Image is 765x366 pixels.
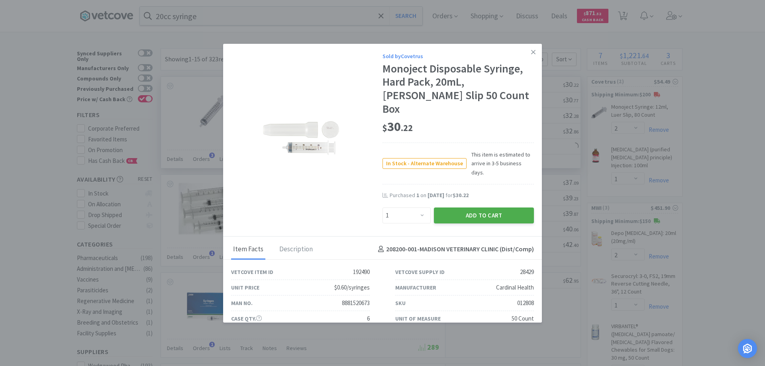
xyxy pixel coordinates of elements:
div: Unit Price [231,283,259,292]
div: Monoject Disposable Syringe, Hard Pack, 20mL, [PERSON_NAME] Slip 50 Count Box [382,62,534,115]
div: Man No. [231,299,253,307]
div: Case Qty. [231,314,262,323]
div: Unit of Measure [395,314,441,323]
div: 28429 [520,267,534,277]
span: 1 [416,192,419,199]
div: Open Intercom Messenger [738,339,757,358]
span: This item is estimated to arrive in 3-5 business days. [467,150,534,177]
span: $30.22 [453,192,469,199]
div: SKU [395,299,406,307]
h4: 208200-001 - MADISON VETERINARY CLINIC (Dist/Comp) [375,244,534,254]
div: Sold by Covetrus [382,52,534,61]
div: $0.60/syringes [334,283,370,292]
div: Vetcove Supply ID [395,268,445,276]
div: Description [277,240,315,260]
img: 584df2c2438e40efaccca39723ed6263_28429.png [257,104,357,171]
div: 6 [367,314,370,323]
div: Item Facts [231,240,265,260]
div: 8881520673 [342,298,370,308]
span: [DATE] [428,192,444,199]
div: Cardinal Health [496,283,534,292]
div: Manufacturer [395,283,436,292]
div: Vetcove Item ID [231,268,273,276]
span: In Stock - Alternate Warehouse [383,159,466,168]
span: 30 [382,119,413,135]
div: 192490 [353,267,370,277]
div: 012808 [517,298,534,308]
div: 50 Count [512,314,534,323]
span: . 22 [401,122,413,133]
div: Purchased on for [390,192,534,200]
button: Add to Cart [434,207,534,223]
span: $ [382,122,387,133]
